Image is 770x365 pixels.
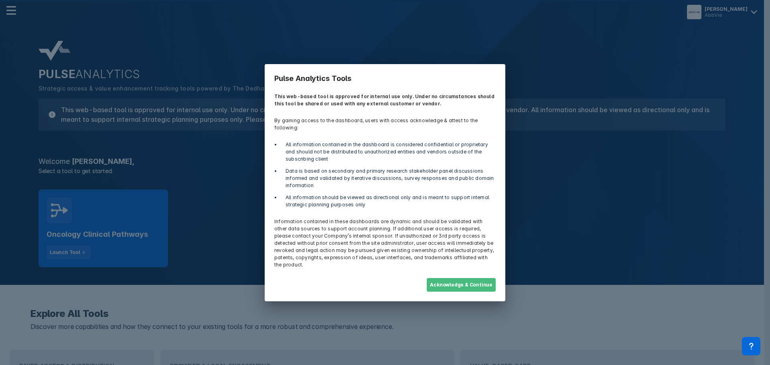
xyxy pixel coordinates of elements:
h3: Pulse Analytics Tools [269,69,500,88]
p: This web-based tool is approved for internal use only. Under no circumstances should this tool be... [269,88,500,112]
p: By gaining access to the dashboard, users with access acknowledge & attest to the following: [269,112,500,136]
p: Information contained in these dashboards are dynamic and should be validated with other data sou... [269,213,500,273]
li: All information should be viewed as directional only and is meant to support internal strategic p... [281,194,496,208]
li: Data is based on secondary and primary research stakeholder panel discussions informed and valida... [281,167,496,189]
div: Contact Support [742,337,760,355]
li: All information contained in the dashboard is considered confidential or proprietary and should n... [281,141,496,163]
button: Acknowledge & Continue [427,278,496,292]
